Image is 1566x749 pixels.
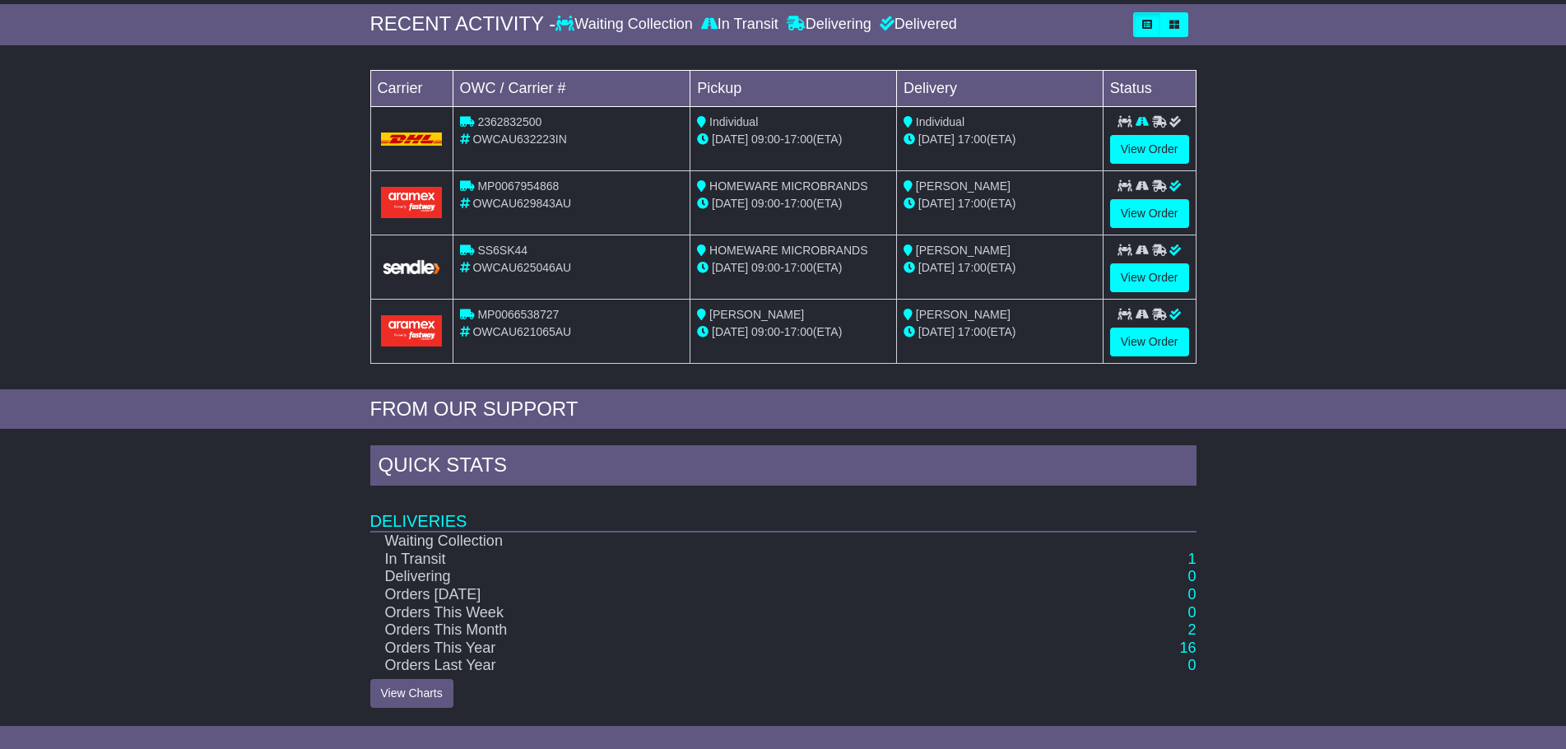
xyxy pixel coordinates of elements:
span: OWCAU629843AU [472,197,571,210]
span: [PERSON_NAME] [916,308,1011,321]
span: [DATE] [712,197,748,210]
span: 17:00 [958,133,987,146]
td: Pickup [690,70,897,106]
span: [DATE] [712,133,748,146]
img: Aramex.png [381,187,443,217]
a: 1 [1187,551,1196,567]
span: 17:00 [784,197,813,210]
a: 0 [1187,568,1196,584]
span: [PERSON_NAME] [709,308,804,321]
span: OWCAU621065AU [472,325,571,338]
span: 17:00 [958,325,987,338]
td: Orders This Year [370,640,1043,658]
span: SS6SK44 [477,244,527,257]
span: 2362832500 [477,115,541,128]
span: OWCAU632223IN [472,133,566,146]
span: 17:00 [784,261,813,274]
div: - (ETA) [697,131,890,148]
div: Waiting Collection [555,16,696,34]
span: [DATE] [918,197,955,210]
td: In Transit [370,551,1043,569]
span: Individual [916,115,964,128]
span: [DATE] [918,325,955,338]
td: Orders This Month [370,621,1043,640]
a: 16 [1179,640,1196,656]
a: 0 [1187,604,1196,621]
span: 09:00 [751,261,780,274]
div: FROM OUR SUPPORT [370,398,1197,421]
span: [DATE] [918,261,955,274]
span: 17:00 [784,325,813,338]
td: Carrier [370,70,453,106]
div: - (ETA) [697,323,890,341]
div: (ETA) [904,131,1096,148]
td: Orders This Week [370,604,1043,622]
div: - (ETA) [697,195,890,212]
td: Delivery [896,70,1103,106]
div: Delivering [783,16,876,34]
span: [DATE] [918,133,955,146]
img: GetCarrierServiceLogo [381,258,443,276]
td: Deliveries [370,490,1197,532]
div: RECENT ACTIVITY - [370,12,556,36]
span: MP0067954868 [477,179,559,193]
a: View Order [1110,263,1189,292]
div: (ETA) [904,259,1096,277]
span: [DATE] [712,261,748,274]
span: 17:00 [784,133,813,146]
a: View Charts [370,679,453,708]
span: OWCAU625046AU [472,261,571,274]
a: 0 [1187,586,1196,602]
span: 09:00 [751,133,780,146]
img: Aramex.png [381,315,443,346]
span: 09:00 [751,197,780,210]
img: DHL.png [381,133,443,146]
td: Orders [DATE] [370,586,1043,604]
span: 17:00 [958,261,987,274]
a: View Order [1110,135,1189,164]
td: Delivering [370,568,1043,586]
span: [PERSON_NAME] [916,244,1011,257]
span: 17:00 [958,197,987,210]
span: 09:00 [751,325,780,338]
td: Status [1103,70,1196,106]
td: Waiting Collection [370,532,1043,551]
span: [DATE] [712,325,748,338]
div: Delivered [876,16,957,34]
span: HOMEWARE MICROBRANDS [709,244,867,257]
a: View Order [1110,199,1189,228]
div: Quick Stats [370,445,1197,490]
td: Orders Last Year [370,657,1043,675]
div: In Transit [697,16,783,34]
span: MP0066538727 [477,308,559,321]
a: 0 [1187,657,1196,673]
span: HOMEWARE MICROBRANDS [709,179,867,193]
td: OWC / Carrier # [453,70,690,106]
div: (ETA) [904,195,1096,212]
a: 2 [1187,621,1196,638]
div: (ETA) [904,323,1096,341]
span: Individual [709,115,758,128]
div: - (ETA) [697,259,890,277]
span: [PERSON_NAME] [916,179,1011,193]
a: View Order [1110,328,1189,356]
